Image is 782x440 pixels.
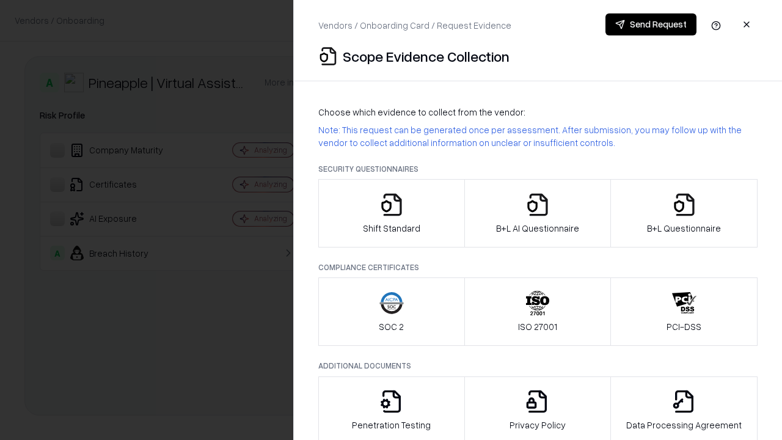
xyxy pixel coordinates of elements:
p: Privacy Policy [510,419,566,431]
p: Scope Evidence Collection [343,46,510,66]
button: Shift Standard [318,179,465,248]
p: Choose which evidence to collect from the vendor: [318,106,758,119]
button: ISO 27001 [464,277,612,346]
button: Send Request [605,13,696,35]
p: PCI-DSS [667,320,701,333]
p: B+L Questionnaire [647,222,721,235]
p: Vendors / Onboarding Card / Request Evidence [318,19,511,32]
button: SOC 2 [318,277,465,346]
p: Penetration Testing [352,419,431,431]
p: Note: This request can be generated once per assessment. After submission, you may follow up with... [318,123,758,149]
p: Compliance Certificates [318,262,758,273]
button: B+L AI Questionnaire [464,179,612,248]
p: Additional Documents [318,361,758,371]
p: B+L AI Questionnaire [496,222,579,235]
p: Security Questionnaires [318,164,758,174]
button: PCI-DSS [610,277,758,346]
p: SOC 2 [379,320,404,333]
button: B+L Questionnaire [610,179,758,248]
p: Shift Standard [363,222,420,235]
p: Data Processing Agreement [626,419,742,431]
p: ISO 27001 [518,320,557,333]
